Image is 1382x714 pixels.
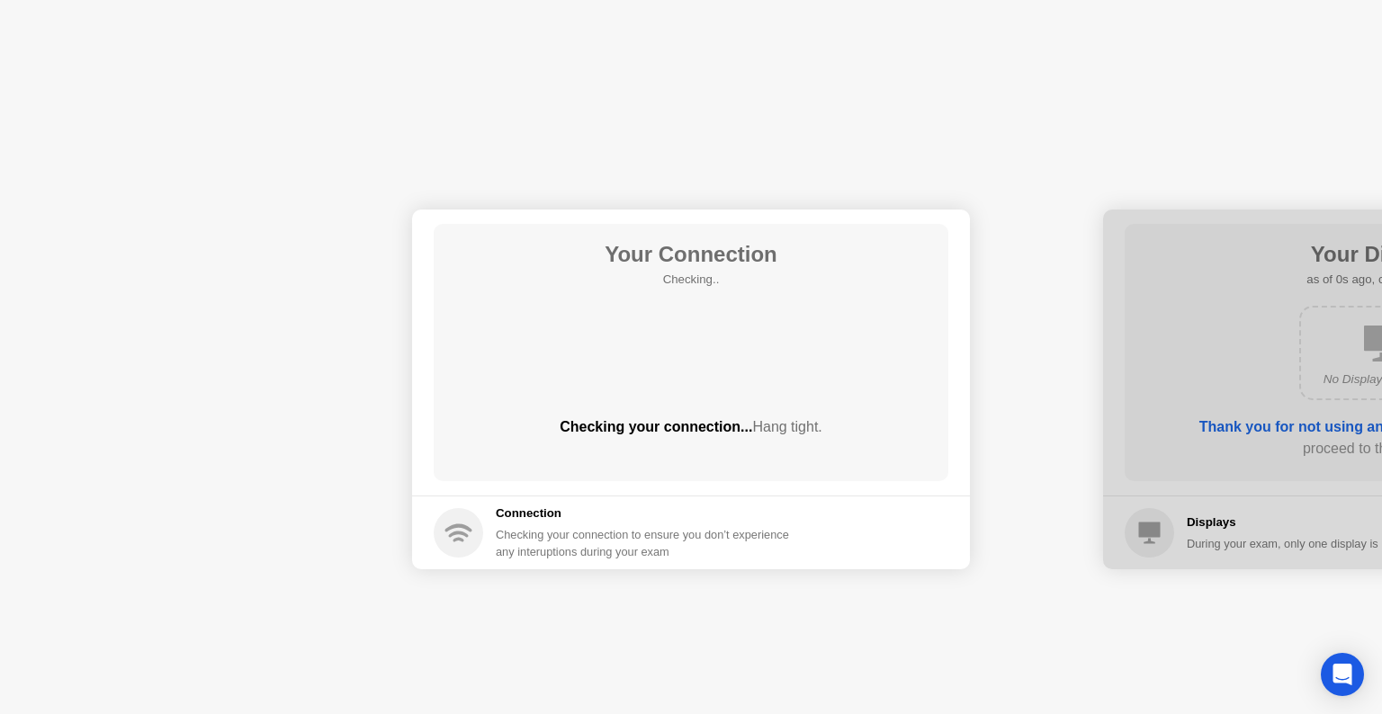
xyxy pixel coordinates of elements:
h1: Your Connection [605,238,777,271]
span: Hang tight. [752,419,821,434]
h5: Checking.. [605,271,777,289]
div: Checking your connection... [434,416,948,438]
div: Checking your connection to ensure you don’t experience any interuptions during your exam [496,526,800,560]
div: Open Intercom Messenger [1321,653,1364,696]
h5: Connection [496,504,800,522]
